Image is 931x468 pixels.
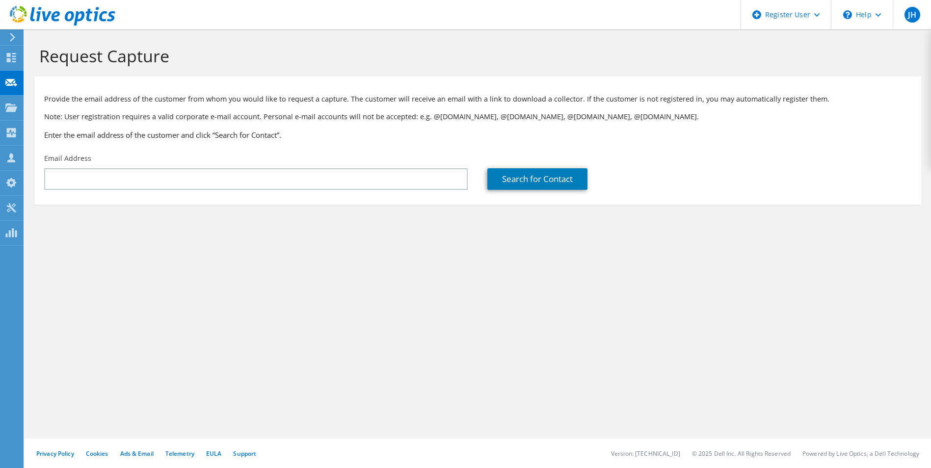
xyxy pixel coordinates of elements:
[206,449,221,458] a: EULA
[44,94,911,104] p: Provide the email address of the customer from whom you would like to request a capture. The cust...
[233,449,256,458] a: Support
[44,130,911,140] h3: Enter the email address of the customer and click “Search for Contact”.
[802,449,919,458] li: Powered by Live Optics, a Dell Technology
[44,111,911,122] p: Note: User registration requires a valid corporate e-mail account. Personal e-mail accounts will ...
[611,449,680,458] li: Version: [TECHNICAL_ID]
[487,168,587,190] a: Search for Contact
[120,449,154,458] a: Ads & Email
[44,154,91,163] label: Email Address
[36,449,74,458] a: Privacy Policy
[692,449,791,458] li: © 2025 Dell Inc. All Rights Reserved
[39,46,911,66] h1: Request Capture
[843,10,852,19] svg: \n
[904,7,920,23] span: JH
[165,449,194,458] a: Telemetry
[86,449,108,458] a: Cookies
